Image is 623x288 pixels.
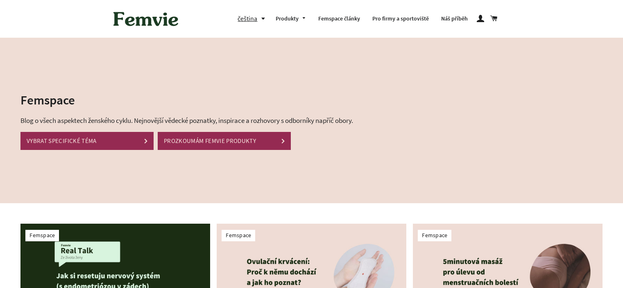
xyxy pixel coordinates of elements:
button: čeština [238,13,270,24]
a: Femspace [226,231,251,239]
a: PROZKOUMÁM FEMVIE PRODUKTY [158,132,291,150]
img: Femvie [109,6,183,32]
a: VYBRAT SPECIFICKÉ TÉMA [20,132,154,150]
a: Náš příběh [435,8,474,29]
a: Pro firmy a sportoviště [366,8,435,29]
a: Produkty [270,8,312,29]
a: Femspace [422,231,447,239]
h2: Femspace [20,91,362,109]
p: Blog o všech aspektech ženského cyklu. Nejnovější vědecké poznatky, inspirace a rozhovory s odbor... [20,115,362,126]
a: Femspace články [312,8,366,29]
a: Femspace [29,231,55,239]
